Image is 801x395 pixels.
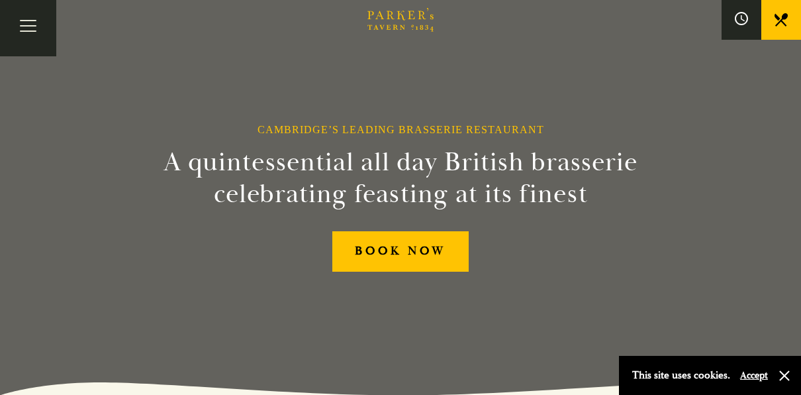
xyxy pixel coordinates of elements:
h2: A quintessential all day British brasserie celebrating feasting at its finest [99,146,702,210]
h1: Cambridge’s Leading Brasserie Restaurant [258,123,544,136]
a: BOOK NOW [332,231,469,272]
button: Close and accept [778,369,791,382]
p: This site uses cookies. [632,366,730,385]
button: Accept [740,369,768,382]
